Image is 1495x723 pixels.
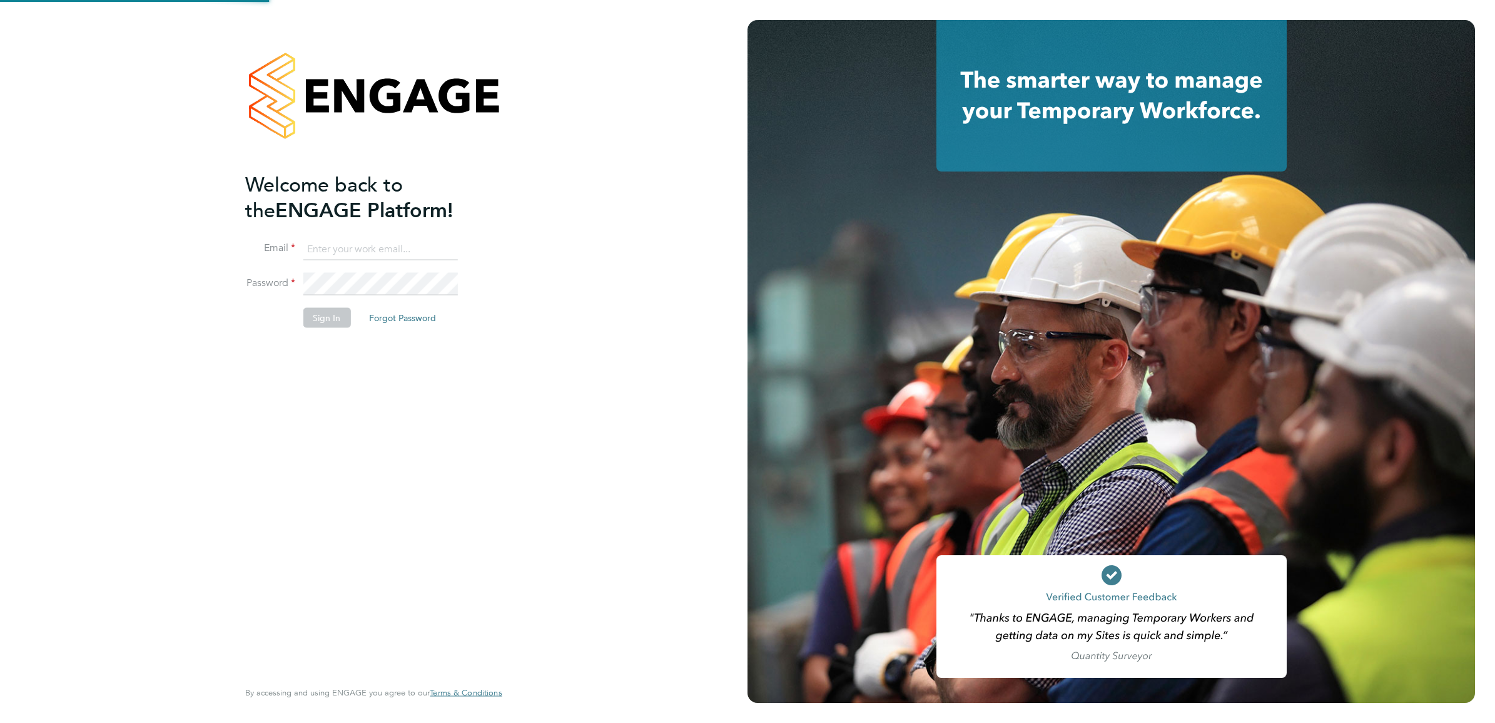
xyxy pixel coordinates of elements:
label: Password [245,277,295,290]
button: Forgot Password [359,308,446,328]
span: Terms & Conditions [430,687,502,698]
span: By accessing and using ENGAGE you agree to our [245,687,502,698]
a: Terms & Conditions [430,688,502,698]
input: Enter your work email... [303,238,457,260]
span: Welcome back to the [245,172,403,222]
label: Email [245,242,295,255]
button: Sign In [303,308,350,328]
h2: ENGAGE Platform! [245,172,489,223]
